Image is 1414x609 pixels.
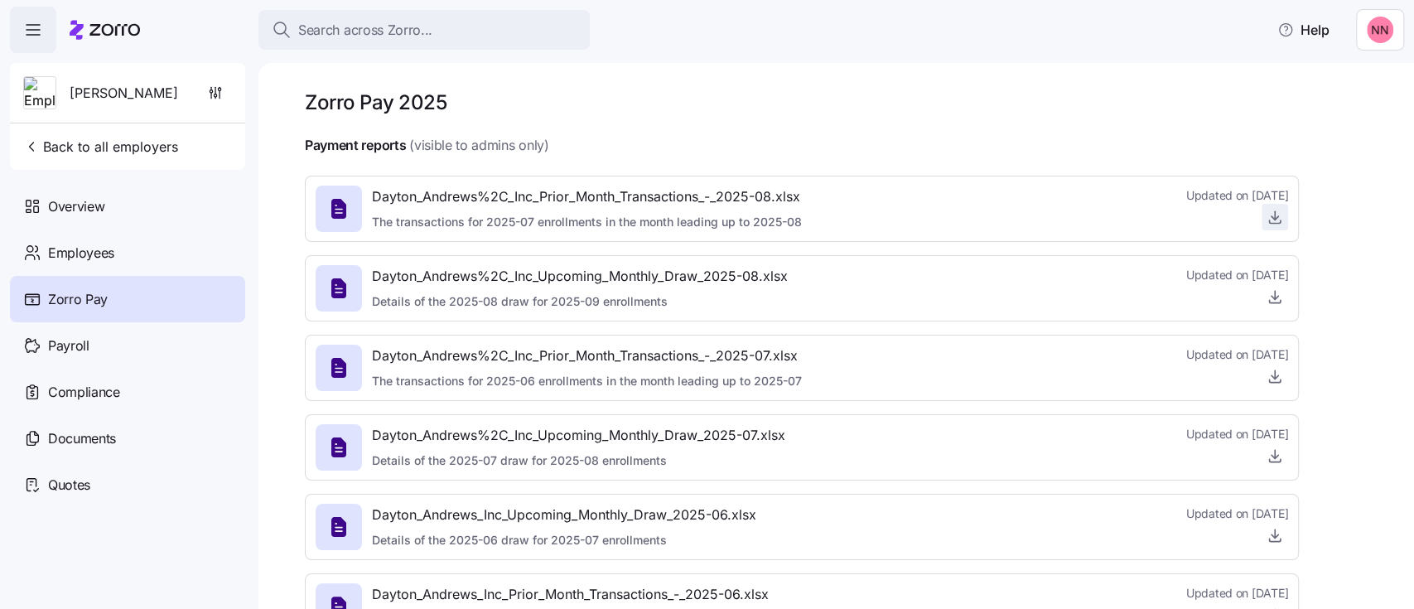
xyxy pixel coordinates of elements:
[10,415,245,462] a: Documents
[1186,267,1288,283] span: Updated on [DATE]
[372,584,803,605] span: Dayton_Andrews_Inc_Prior_Month_Transactions_-_2025-06.xlsx
[372,214,802,230] span: The transactions for 2025-07 enrollments in the month leading up to 2025-08
[70,83,178,104] span: [PERSON_NAME]
[10,462,245,508] a: Quotes
[298,20,432,41] span: Search across Zorro...
[305,136,406,155] h4: Payment reports
[372,452,785,469] span: Details of the 2025-07 draw for 2025-08 enrollments
[409,135,548,156] span: (visible to admins only)
[10,276,245,322] a: Zorro Pay
[48,475,90,495] span: Quotes
[1186,346,1288,363] span: Updated on [DATE]
[1186,505,1288,522] span: Updated on [DATE]
[1186,187,1288,204] span: Updated on [DATE]
[24,77,55,110] img: Employer logo
[48,289,108,310] span: Zorro Pay
[1186,426,1288,442] span: Updated on [DATE]
[372,505,756,525] span: Dayton_Andrews_Inc_Upcoming_Monthly_Draw_2025-06.xlsx
[1367,17,1393,43] img: 37cb906d10cb440dd1cb011682786431
[10,230,245,276] a: Employees
[372,532,756,549] span: Details of the 2025-06 draw for 2025-07 enrollments
[48,336,89,356] span: Payroll
[372,186,802,207] span: Dayton_Andrews%2C_Inc_Prior_Month_Transactions_-_2025-08.xlsx
[372,293,788,310] span: Details of the 2025-08 draw for 2025-09 enrollments
[1186,585,1288,602] span: Updated on [DATE]
[48,382,120,403] span: Compliance
[48,428,116,449] span: Documents
[1277,20,1330,40] span: Help
[258,10,590,50] button: Search across Zorro...
[372,346,802,366] span: Dayton_Andrews%2C_Inc_Prior_Month_Transactions_-_2025-07.xlsx
[1264,13,1343,46] button: Help
[372,373,802,389] span: The transactions for 2025-06 enrollments in the month leading up to 2025-07
[372,425,785,446] span: Dayton_Andrews%2C_Inc_Upcoming_Monthly_Draw_2025-07.xlsx
[48,243,114,263] span: Employees
[48,196,104,217] span: Overview
[23,137,178,157] span: Back to all employers
[305,89,446,115] h1: Zorro Pay 2025
[17,130,185,163] button: Back to all employers
[10,369,245,415] a: Compliance
[10,322,245,369] a: Payroll
[372,266,788,287] span: Dayton_Andrews%2C_Inc_Upcoming_Monthly_Draw_2025-08.xlsx
[10,183,245,230] a: Overview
